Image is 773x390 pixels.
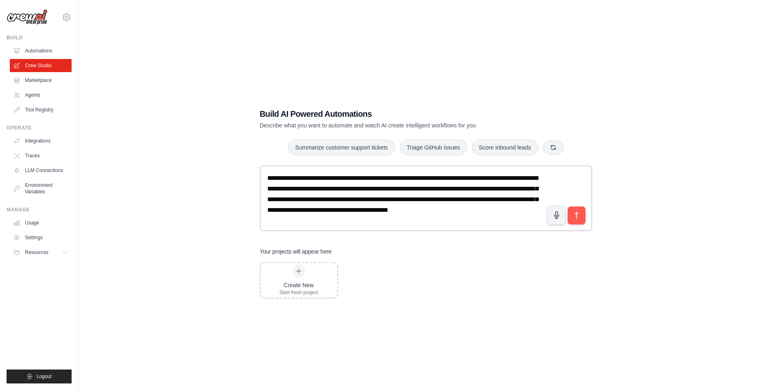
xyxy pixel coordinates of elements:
h3: Your projects will appear here [260,247,332,256]
div: Create New [279,281,318,289]
button: Summarize customer support tickets [288,140,394,155]
button: Triage GitHub issues [400,140,467,155]
button: Resources [10,246,72,259]
span: Resources [25,249,48,256]
span: Logout [36,373,52,380]
a: Usage [10,216,72,229]
p: Describe what you want to automate and watch AI create intelligent workflows for you [260,121,535,129]
button: Logout [7,370,72,383]
a: Traces [10,149,72,162]
a: Environment Variables [10,179,72,198]
a: Agents [10,88,72,102]
button: Click to speak your automation idea [547,206,566,224]
h1: Build AI Powered Automations [260,108,535,120]
a: Marketplace [10,74,72,87]
iframe: Chat Widget [732,351,773,390]
a: LLM Connections [10,164,72,177]
div: Start fresh project [279,289,318,296]
a: Integrations [10,134,72,147]
img: Logo [7,9,47,25]
a: Crew Studio [10,59,72,72]
a: Tool Registry [10,103,72,116]
div: Build [7,34,72,41]
button: Get new suggestions [543,141,563,154]
div: Operate [7,125,72,131]
button: Score inbound leads [472,140,538,155]
a: Automations [10,44,72,57]
div: Manage [7,206,72,213]
a: Settings [10,231,72,244]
